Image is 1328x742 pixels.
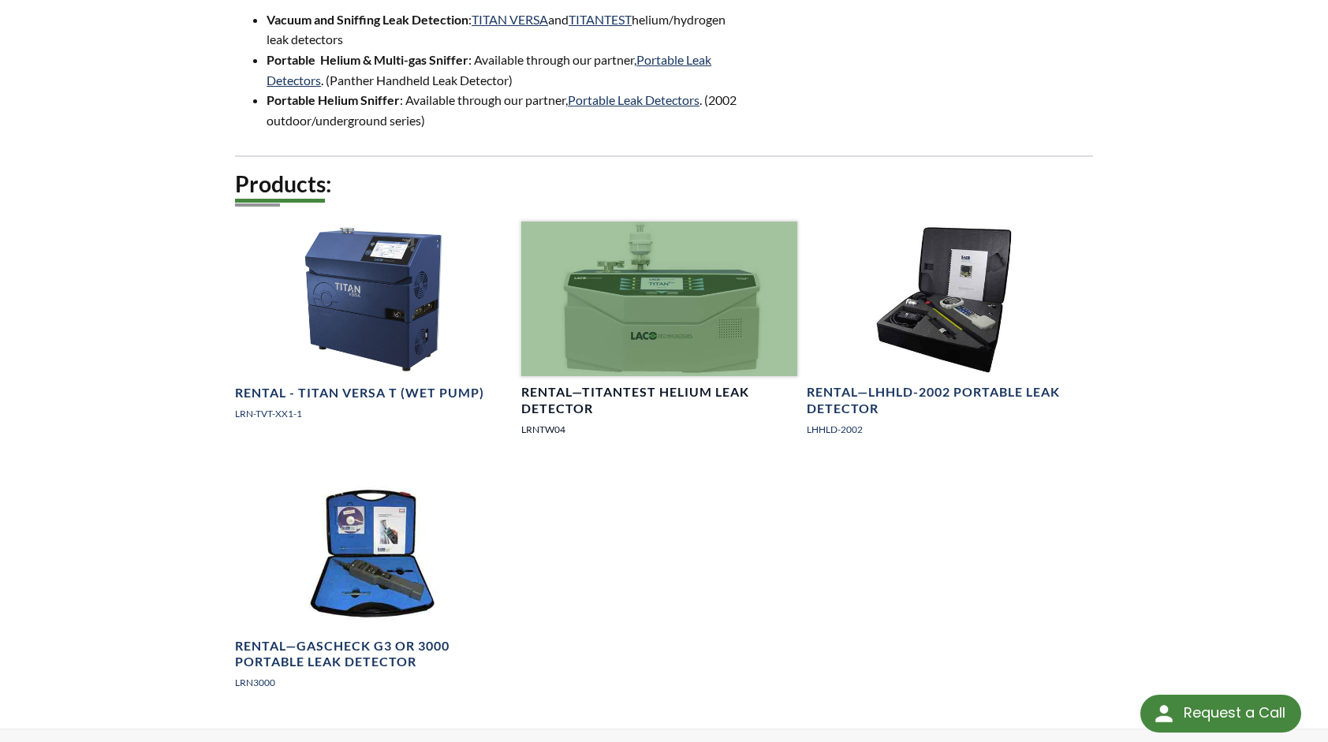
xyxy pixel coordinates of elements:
p: LRNTW04 [521,422,798,437]
a: Portable Leak Detectors [568,92,699,107]
strong: Vacuum and Sniffing Leak Detection [267,12,468,27]
a: LHHLD-2002 Portable Leak Detector, case openRental—LHHLD-2002 Portable Leak DetectorLHHLD-2002 [807,222,1084,449]
h4: Rental - TITAN VERSA T (Wet Pump) [235,385,484,401]
a: TITAN VERSA [472,12,548,27]
strong: Portable Helium Sniffer [267,92,400,107]
a: GasCheck G3 imageRental—GasCheck G3 or 3000 Portable Leak DetectorLRN3000 [235,475,512,703]
h4: Rental—GasCheck G3 or 3000 Portable Leak Detector [235,638,512,671]
a: TITANTEST [569,12,632,27]
li: : and helium/hydrogen leak detectors [267,9,742,50]
img: round button [1151,701,1177,726]
a: TITANTEST with OME imageRental—TITANTEST Helium Leak DetectorLRNTW04 [521,222,798,449]
h4: Rental—TITANTEST Helium Leak Detector [521,384,798,417]
p: LRN-TVT-XX1-1 [235,406,512,421]
li: : Available through our partner, . (Panther Handheld Leak Detector) [267,50,742,90]
p: LHHLD-2002 [807,422,1084,437]
h4: Rental—LHHLD-2002 Portable Leak Detector [807,384,1084,417]
a: TITAN VERSA T, right side angled viewRental - TITAN VERSA T (Wet Pump)LRN-TVT-XX1-1 [235,222,512,434]
h2: Products: [235,170,1093,199]
div: Request a Call [1184,695,1285,731]
li: : Available through our partner, . (2002 outdoor/underground series) [267,90,742,130]
a: Portable Leak Detectors [267,52,711,88]
p: LRN3000 [235,675,512,690]
strong: Portable Helium & Multi-gas Sniffer [267,52,468,67]
div: Request a Call [1140,695,1301,733]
